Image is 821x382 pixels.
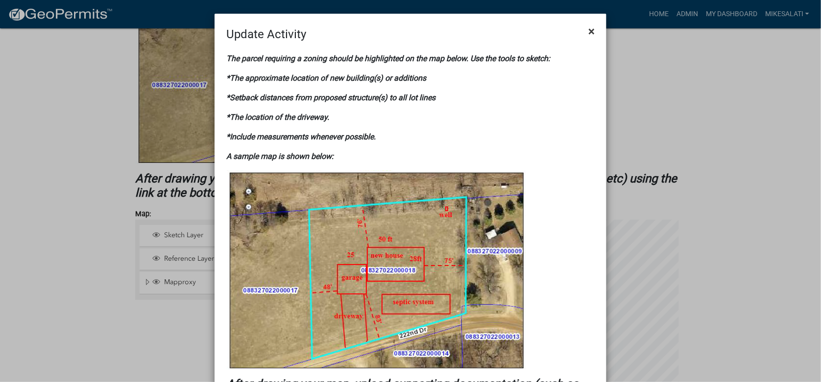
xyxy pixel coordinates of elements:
[226,25,306,43] h4: Update Activity
[580,18,603,45] button: Close
[226,132,376,141] strong: *Include measurements whenever possible.
[226,170,526,369] img: SampleZoningMap.png
[226,93,435,102] strong: *Setback distances from proposed structure(s) to all lot lines
[226,73,426,83] strong: *The approximate location of new building(s) or additions
[588,24,595,38] span: ×
[226,152,334,161] strong: A sample map is shown below:
[226,54,550,63] strong: The parcel requiring a zoning should be highlighted on the map below. Use the tools to sketch:
[226,112,329,122] strong: *The location of the driveway.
